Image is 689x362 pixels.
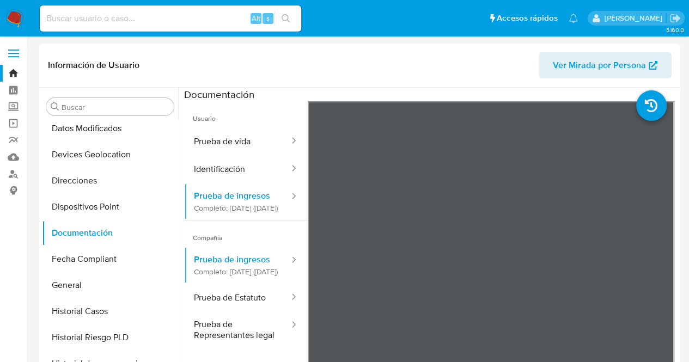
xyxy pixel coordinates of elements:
input: Buscar usuario o caso... [40,11,301,26]
a: Notificaciones [569,14,578,23]
p: agostina.bazzano@mercadolibre.com [604,13,666,23]
button: Devices Geolocation [42,142,178,168]
h1: Información de Usuario [48,60,139,71]
button: Historial Riesgo PLD [42,324,178,351]
button: Fecha Compliant [42,246,178,272]
span: Ver Mirada por Persona [553,52,646,78]
span: Alt [252,13,260,23]
button: Documentación [42,220,178,246]
button: search-icon [275,11,297,26]
span: Accesos rápidos [497,13,558,24]
button: Dispositivos Point [42,194,178,220]
button: Datos Modificados [42,115,178,142]
button: Direcciones [42,168,178,194]
input: Buscar [62,102,169,112]
a: Salir [669,13,681,24]
button: Ver Mirada por Persona [539,52,672,78]
button: General [42,272,178,298]
span: s [266,13,270,23]
button: Historial Casos [42,298,178,324]
button: Buscar [51,102,59,111]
